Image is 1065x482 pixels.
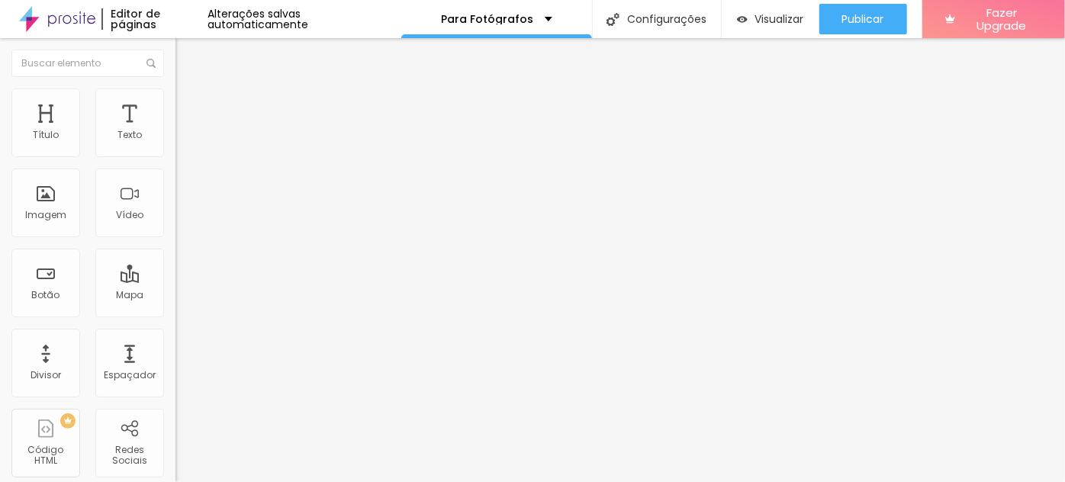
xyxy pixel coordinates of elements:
[11,50,164,77] input: Buscar elemento
[15,445,76,467] div: Código HTML
[441,14,533,24] p: Para Fotógrafos
[32,290,60,300] div: Botão
[25,210,66,220] div: Imagem
[116,290,143,300] div: Mapa
[101,8,208,30] div: Editor de páginas
[208,8,401,30] div: Alterações salvas automaticamente
[722,4,819,34] button: Visualizar
[117,130,142,140] div: Texto
[961,6,1042,33] span: Fazer Upgrade
[755,13,804,25] span: Visualizar
[31,370,61,381] div: Divisor
[33,130,59,140] div: Título
[146,59,156,68] img: Icone
[99,445,159,467] div: Redes Sociais
[607,13,619,26] img: Icone
[116,210,143,220] div: Vídeo
[737,13,747,26] img: view-1.svg
[104,370,156,381] div: Espaçador
[819,4,907,34] button: Publicar
[842,13,884,25] span: Publicar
